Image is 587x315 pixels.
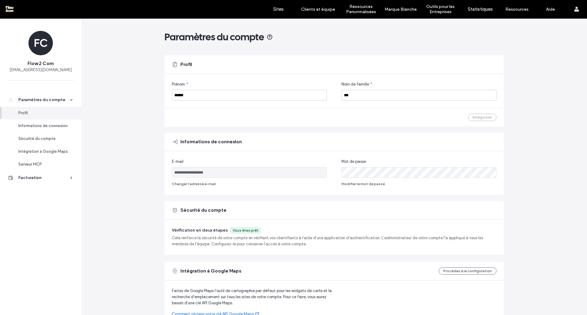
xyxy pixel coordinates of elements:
[172,90,327,101] input: Prénom
[546,7,555,12] label: Aide
[341,167,497,178] input: Mot de passe
[172,167,327,178] input: E-mail
[28,60,54,67] span: Flow 2 Com
[172,235,497,247] span: Cela renforce la sécurité de votre compte en vérifiant vos identifiants à l'aide d'une applicatio...
[439,267,497,275] button: Procédez à la configuration
[419,4,462,14] label: Outils pour les Entreprises
[164,31,264,43] span: Paramètres du compte
[385,7,417,12] label: Marque Blanche
[28,31,53,55] div: FC
[172,228,228,233] span: Vérification en deux étapes
[172,288,334,306] span: Faites de Google Maps l'outil de cartographie par défaut pour les widgets de carte et la recherch...
[180,138,242,145] span: Informations de connexion
[172,159,183,165] span: E-mail
[301,7,335,12] label: Clients et équipe
[180,207,227,214] span: Sécurité du compte
[18,136,68,142] div: Sécurité du compte
[172,180,216,188] button: Changer l'adresse e-mail
[340,4,382,14] label: Ressources Personnalisées
[18,123,68,129] div: Informations de connexion
[341,159,366,165] span: Mot de passe
[341,180,385,188] button: Modifier le mot de passe
[341,81,369,87] span: Nom de famille
[172,81,185,87] span: Prénom
[9,67,72,73] span: [EMAIL_ADDRESS][DOMAIN_NAME]
[505,7,529,12] label: Ressources
[341,90,497,101] input: Nom de famille
[18,175,68,181] div: Facturation
[18,97,68,103] div: Paramètres du compte
[18,161,68,167] div: Serveur MCP
[180,61,192,68] span: Profil
[468,6,493,12] label: Statistiques
[273,6,284,12] label: Sites
[180,268,242,274] span: Intégration à Google Maps
[18,148,68,155] div: Intégration à Google Maps
[233,228,259,233] div: Vous êtes prêt
[18,110,68,116] div: Profil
